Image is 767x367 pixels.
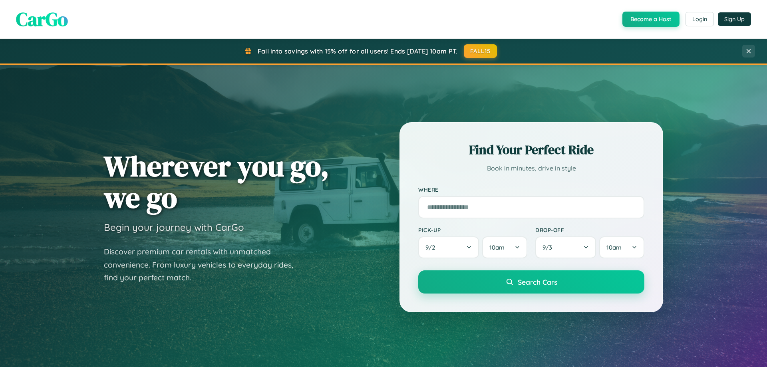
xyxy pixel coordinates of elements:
[418,226,527,233] label: Pick-up
[425,244,439,251] span: 9 / 2
[104,221,244,233] h3: Begin your journey with CarGo
[718,12,751,26] button: Sign Up
[104,245,304,284] p: Discover premium car rentals with unmatched convenience. From luxury vehicles to everyday rides, ...
[104,150,329,213] h1: Wherever you go, we go
[258,47,458,55] span: Fall into savings with 15% off for all users! Ends [DATE] 10am PT.
[542,244,556,251] span: 9 / 3
[606,244,622,251] span: 10am
[686,12,714,26] button: Login
[535,226,644,233] label: Drop-off
[599,236,644,258] button: 10am
[418,186,644,193] label: Where
[535,236,596,258] button: 9/3
[418,163,644,174] p: Book in minutes, drive in style
[482,236,527,258] button: 10am
[418,141,644,159] h2: Find Your Perfect Ride
[518,278,557,286] span: Search Cars
[418,236,479,258] button: 9/2
[622,12,680,27] button: Become a Host
[418,270,644,294] button: Search Cars
[489,244,505,251] span: 10am
[464,44,497,58] button: FALL15
[16,6,68,32] span: CarGo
